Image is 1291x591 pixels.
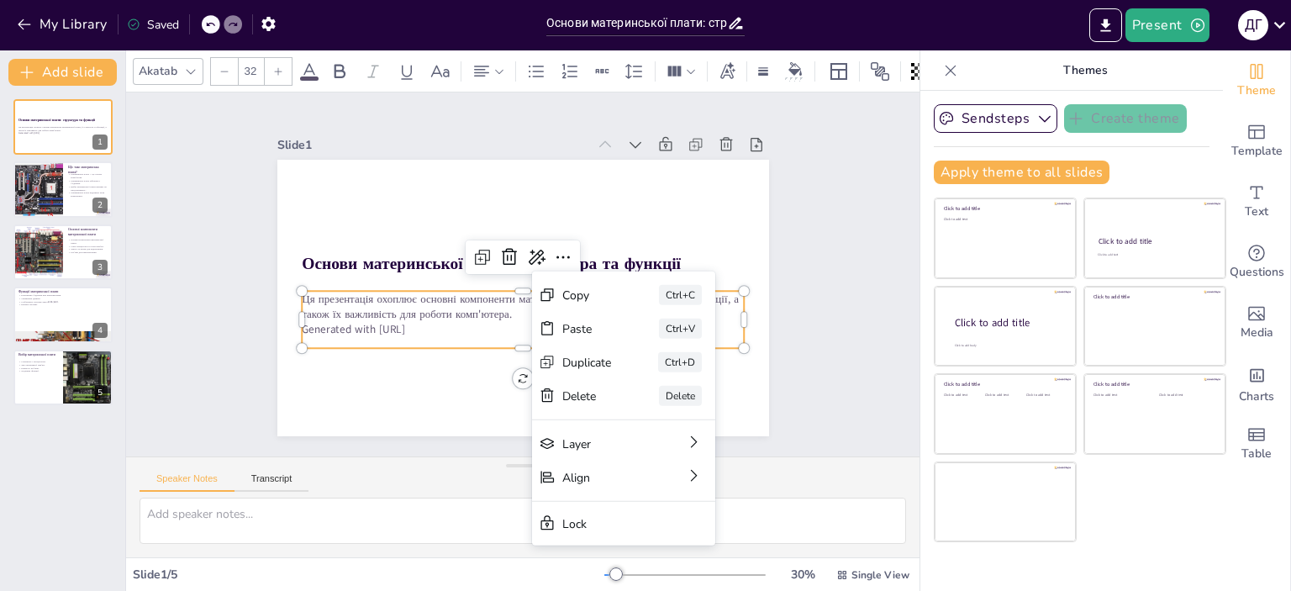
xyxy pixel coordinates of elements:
[934,104,1057,133] button: Sendsteps
[140,473,234,492] button: Speaker Notes
[1238,10,1268,40] div: Д Г
[1093,293,1214,300] div: Click to add title
[1064,104,1187,133] button: Create theme
[18,363,58,367] p: Тип оперативної пам'яті.
[18,303,108,307] p: Безпека системи.
[92,198,108,213] div: 2
[92,260,108,275] div: 3
[13,161,113,217] div: 2
[234,473,309,492] button: Transcript
[92,323,108,338] div: 4
[298,222,728,388] p: Ця презентація охоплює основні компоненти материнської плати, їх структуру та функції, а також їх...
[643,425,695,456] div: Copy
[68,178,108,184] p: Материнська плата забезпечує з'єднання.
[327,67,627,178] div: Slide 1
[1093,393,1146,398] div: Click to add text
[1089,8,1122,42] button: Export to PowerPoint
[18,294,108,298] p: Електричне з'єднання між компонентами.
[985,393,1023,398] div: Click to add text
[1125,8,1209,42] button: Present
[13,350,113,405] div: 5
[68,185,108,191] p: Вибір материнської плати впливає на продуктивність.
[18,132,108,135] p: Generated with [URL]
[18,118,95,122] strong: Основи материнської плати: структура та функції
[944,205,1064,212] div: Click to add title
[1223,111,1290,171] div: Add ready made slides
[944,393,982,398] div: Click to add text
[964,50,1206,91] p: Themes
[13,224,113,280] div: 3
[1245,203,1268,221] span: Text
[1223,414,1290,474] div: Add a table
[955,315,1062,330] div: Click to add title
[135,60,181,82] div: Akatab
[1241,324,1273,342] span: Media
[68,172,108,178] p: Материнська плата — це основа комп'ютера.
[1099,236,1210,246] div: Click to add title
[127,17,179,33] div: Saved
[1241,445,1272,463] span: Table
[1093,381,1214,388] div: Click to add title
[18,126,108,132] p: Ця презентація охоплює основні компоненти материнської плати, їх структуру та функції, а також їх...
[1230,263,1284,282] span: Questions
[68,247,108,251] p: Чіпсет та порти для підключення.
[293,251,719,403] p: Generated with [URL]
[1237,82,1276,100] span: Theme
[13,287,113,342] div: 4
[68,227,108,236] p: Основні компоненти материнської плати
[18,369,58,372] p: Додаткові функції.
[68,191,108,197] p: Материнська плата підтримує різні компоненти.
[714,58,740,85] div: Text effects
[133,567,604,583] div: Slide 1 / 5
[851,568,909,582] span: Single View
[783,62,808,80] div: Background color
[825,58,852,85] div: Layout
[68,245,108,248] p: Сокет процесора та слоти пам'яті.
[18,360,58,363] p: Сумісність з процесором.
[13,99,113,155] div: 1
[18,352,58,357] p: Вибір материнської плати
[92,385,108,400] div: 5
[1223,50,1290,111] div: Change the overall theme
[546,11,727,35] input: Insert title
[1223,171,1290,232] div: Add text boxes
[1223,232,1290,293] div: Get real-time input from your audience
[1026,393,1064,398] div: Click to add text
[68,165,108,174] p: Що таке материнська плата?
[754,58,772,85] div: Border settings
[1239,388,1274,406] span: Charts
[1223,353,1290,414] div: Add charts and graphs
[1238,8,1268,42] button: Д Г
[934,161,1109,184] button: Apply theme to all slides
[870,61,890,82] span: Position
[18,367,58,370] p: Кількість роз'ємів.
[13,11,114,38] button: My Library
[68,238,108,244] p: Основні компоненти материнської плати.
[18,298,108,301] p: Управління даними.
[8,59,117,86] button: Add slide
[18,289,108,294] p: Функції материнської плати
[955,343,1061,347] div: Click to add body
[1098,253,1209,257] div: Click to add text
[92,135,108,150] div: 1
[1231,142,1283,161] span: Template
[18,300,108,303] p: Стабільність системи через BIOS/UEFI.
[1223,293,1290,353] div: Add images, graphics, shapes or video
[944,381,1064,388] div: Click to add title
[944,218,1064,222] div: Click to add text
[68,251,108,254] p: Роз'єми для накопичувачів.
[1159,393,1212,398] div: Click to add text
[662,58,700,85] div: Column Count
[783,567,823,583] div: 30 %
